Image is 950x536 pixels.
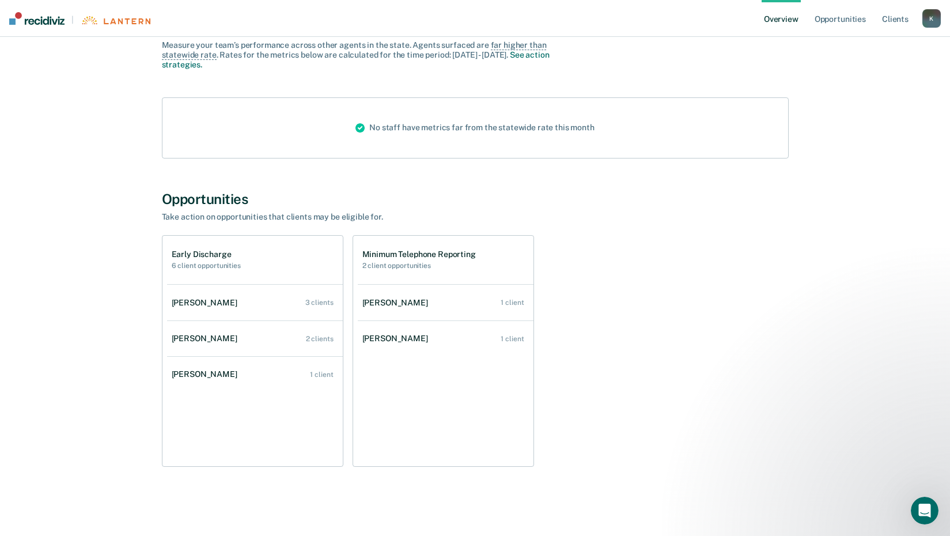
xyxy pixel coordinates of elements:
h1: Early Discharge [172,250,241,259]
div: [PERSON_NAME] [172,369,242,379]
div: [PERSON_NAME] [362,298,433,308]
div: Measure your team’s performance across other agent s in the state. Agent s surfaced are . Rates f... [162,40,565,69]
div: [PERSON_NAME] [172,334,242,344]
img: Lantern [81,16,150,25]
iframe: Intercom live chat [911,497,938,524]
a: | [9,12,150,25]
a: [PERSON_NAME] 1 client [167,358,343,391]
div: [PERSON_NAME] [362,334,433,344]
div: 1 client [501,299,524,307]
h1: Minimum Telephone Reporting [362,250,476,259]
div: 2 clients [306,335,334,343]
div: 1 client [501,335,524,343]
div: Opportunities [162,191,789,207]
button: K [922,9,941,28]
h2: 6 client opportunities [172,262,241,270]
div: No staff have metrics far from the statewide rate this month [346,98,604,158]
a: [PERSON_NAME] 1 client [358,322,533,355]
a: [PERSON_NAME] 1 client [358,286,533,319]
span: | [65,15,81,25]
a: [PERSON_NAME] 3 clients [167,286,343,319]
span: far higher than statewide rate [162,40,547,60]
div: 3 clients [305,299,334,307]
div: 1 client [310,371,333,379]
a: [PERSON_NAME] 2 clients [167,322,343,355]
div: [PERSON_NAME] [172,298,242,308]
div: Take action on opportunities that clients may be eligible for. [162,212,565,222]
a: See action strategies. [162,50,550,69]
img: Recidiviz [9,12,65,25]
h2: 2 client opportunities [362,262,476,270]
